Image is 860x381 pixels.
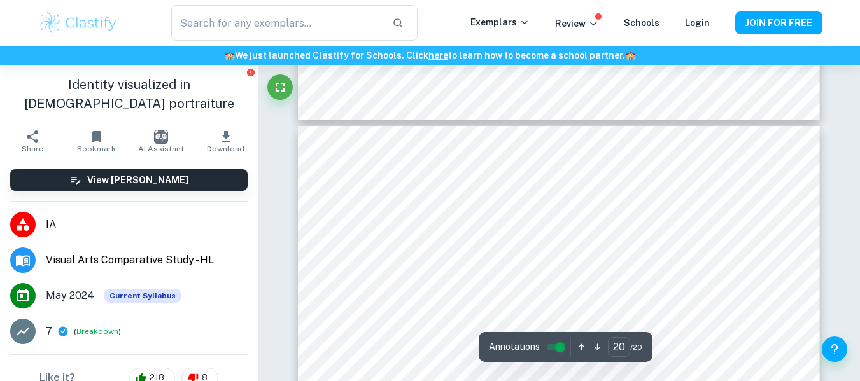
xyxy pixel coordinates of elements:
h1: Identity visualized in [DEMOGRAPHIC_DATA] portraiture [10,75,248,113]
a: here [428,50,448,60]
span: 🏫 [224,50,235,60]
span: ( ) [74,326,121,338]
button: Fullscreen [267,74,293,100]
button: Bookmark [64,123,129,159]
div: This exemplar is based on the current syllabus. Feel free to refer to it for inspiration/ideas wh... [104,289,181,303]
p: Review [555,17,598,31]
span: 🏫 [625,50,636,60]
span: Bookmark [77,144,116,153]
button: Report issue [246,67,255,77]
h6: View [PERSON_NAME] [87,173,188,187]
span: / 20 [630,342,642,353]
span: May 2024 [46,288,94,303]
span: AI Assistant [138,144,184,153]
button: Help and Feedback [822,336,847,362]
a: Schools [624,18,659,28]
button: View [PERSON_NAME] [10,169,248,191]
h6: We just launched Clastify for Schools. Click to learn how to become a school partner. [3,48,857,62]
span: Share [22,144,43,153]
span: Current Syllabus [104,289,181,303]
input: Search for any exemplars... [171,5,381,41]
button: Breakdown [76,326,118,337]
span: Visual Arts Comparative Study - HL [46,253,248,268]
button: JOIN FOR FREE [735,11,822,34]
p: 7 [46,324,52,339]
p: Exemplars [470,15,530,29]
span: IA [46,217,248,232]
span: Annotations [489,340,540,354]
span: Download [207,144,244,153]
img: AI Assistant [154,130,168,144]
button: Download [194,123,258,159]
button: AI Assistant [129,123,194,159]
img: Clastify logo [38,10,119,36]
a: Login [685,18,710,28]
